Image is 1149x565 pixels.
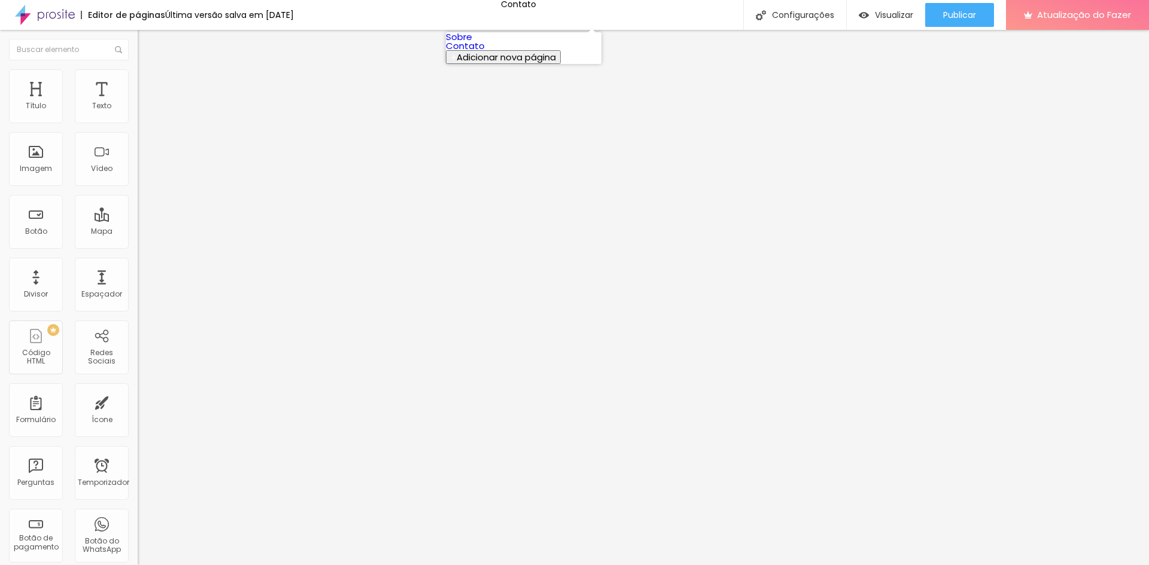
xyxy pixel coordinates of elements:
font: Texto [92,100,111,111]
font: Visualizar [875,9,913,21]
img: Ícone [115,46,122,53]
img: view-1.svg [859,10,869,20]
img: Ícone [756,10,766,20]
font: Código HTML [22,347,50,366]
button: Visualizar [847,3,925,27]
font: Botão do WhatsApp [83,536,121,554]
font: Botão [25,226,47,236]
font: Ícone [92,414,113,424]
font: Temporizador [78,477,129,487]
font: Formulário [16,414,56,424]
font: Imagem [20,163,52,173]
button: Adicionar nova página [446,50,561,64]
a: Sobre [446,30,472,43]
font: Editor de páginas [88,9,165,21]
font: Perguntas [17,477,54,487]
font: Configurações [772,9,834,21]
a: Contato [446,39,485,52]
font: Última versão salva em [DATE] [165,9,294,21]
font: Título [26,100,46,111]
font: Publicar [943,9,976,21]
font: Botão de pagamento [14,533,59,551]
iframe: Editor [138,30,1149,565]
font: Vídeo [91,163,113,173]
font: Atualização do Fazer [1037,8,1131,21]
span: Adicionar nova página [457,51,556,63]
font: Mapa [91,226,113,236]
font: Divisor [24,289,48,299]
input: Buscar elemento [9,39,129,60]
button: Publicar [925,3,994,27]
font: Redes Sociais [88,347,115,366]
font: Espaçador [81,289,122,299]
